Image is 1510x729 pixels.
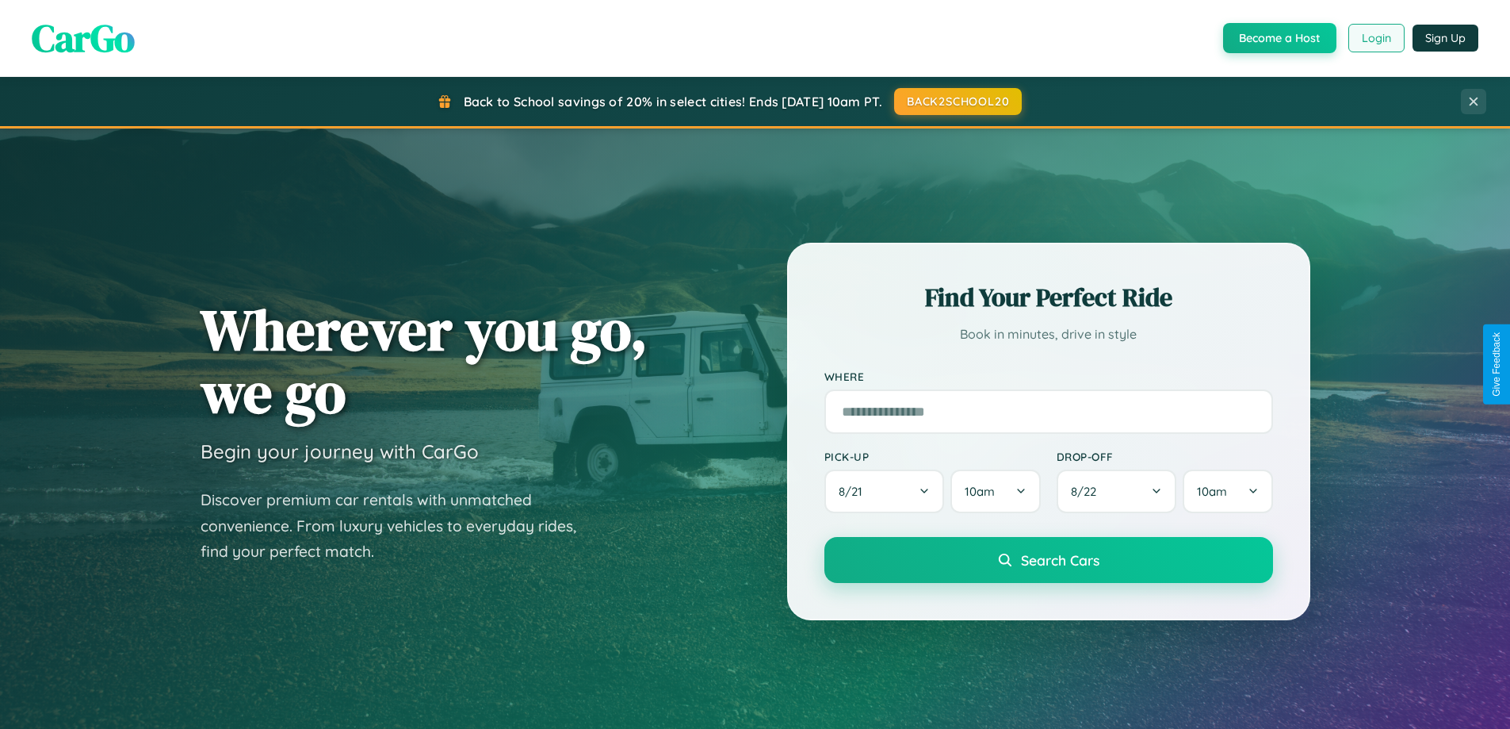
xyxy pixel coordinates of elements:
h1: Wherever you go, we go [201,298,648,424]
button: Login [1348,24,1405,52]
span: 8 / 21 [839,484,870,499]
span: 10am [1197,484,1227,499]
p: Discover premium car rentals with unmatched convenience. From luxury vehicles to everyday rides, ... [201,487,597,565]
label: Drop-off [1057,450,1273,463]
button: 8/21 [824,470,945,513]
button: 10am [950,470,1040,513]
button: Sign Up [1413,25,1478,52]
span: 10am [965,484,995,499]
button: Search Cars [824,537,1273,583]
button: Become a Host [1223,23,1336,53]
h3: Begin your journey with CarGo [201,439,479,463]
span: CarGo [32,12,135,64]
p: Book in minutes, drive in style [824,323,1273,346]
button: 8/22 [1057,470,1177,513]
button: BACK2SCHOOL20 [894,88,1022,115]
span: Back to School savings of 20% in select cities! Ends [DATE] 10am PT. [464,94,882,109]
h2: Find Your Perfect Ride [824,280,1273,315]
span: 8 / 22 [1071,484,1104,499]
div: Give Feedback [1491,332,1502,397]
label: Where [824,370,1273,383]
span: Search Cars [1021,551,1099,569]
label: Pick-up [824,450,1041,463]
button: 10am [1183,470,1272,513]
